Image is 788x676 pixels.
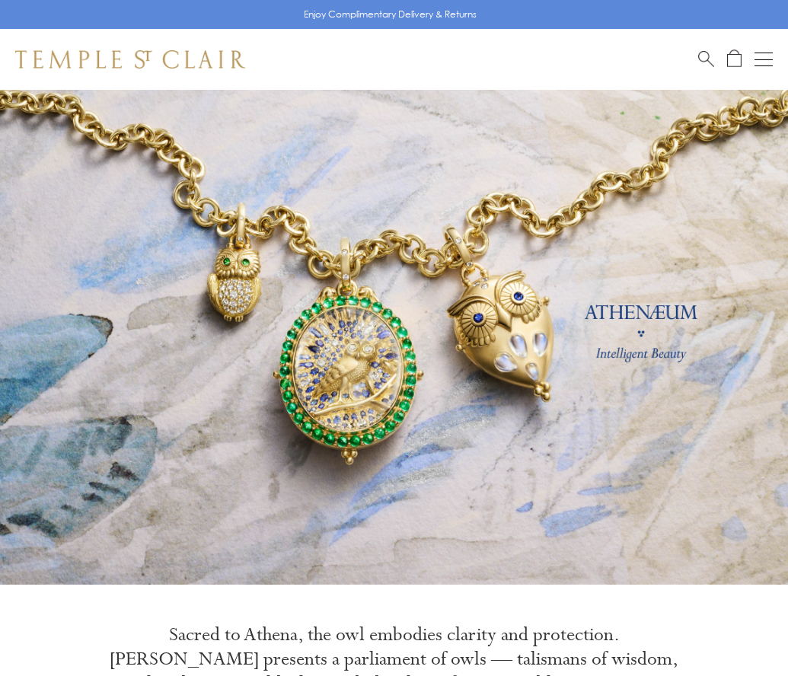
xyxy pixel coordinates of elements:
a: Open Shopping Bag [727,49,742,69]
img: Temple St. Clair [15,50,245,69]
a: Search [698,49,714,69]
button: Open navigation [755,50,773,69]
p: Enjoy Complimentary Delivery & Returns [304,7,477,22]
